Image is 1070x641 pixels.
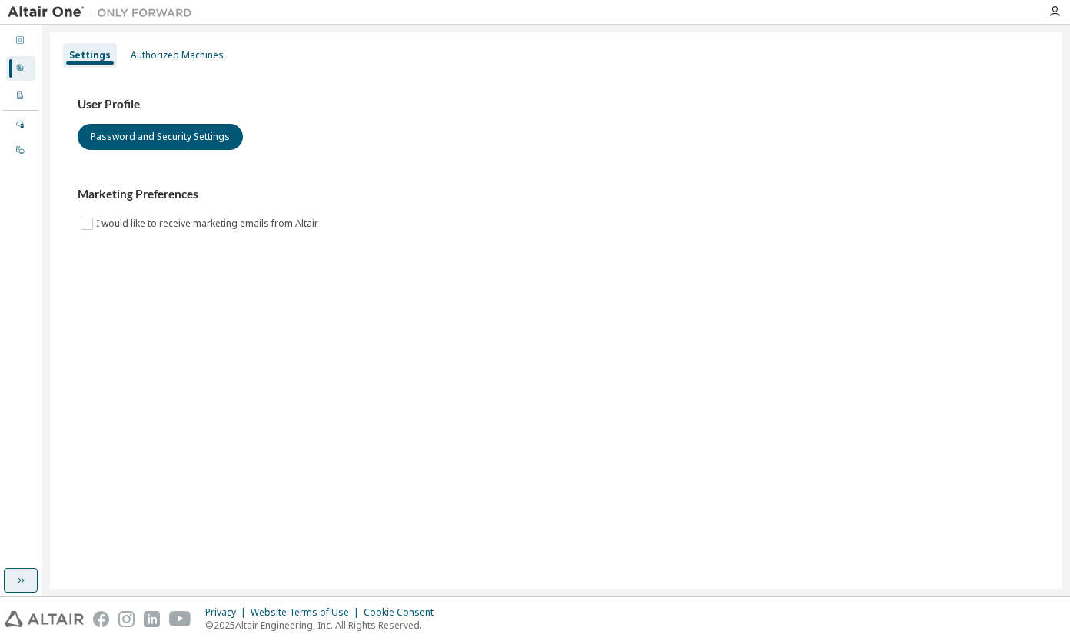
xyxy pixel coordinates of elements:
div: Company Profile [6,84,35,108]
img: instagram.svg [118,611,135,627]
img: linkedin.svg [144,611,160,627]
div: On Prem [6,138,35,163]
div: Authorized Machines [131,49,224,61]
div: User Profile [6,56,35,81]
img: facebook.svg [93,611,109,627]
img: youtube.svg [169,611,191,627]
div: Cookie Consent [364,606,443,619]
h3: Marketing Preferences [78,187,1035,202]
label: I would like to receive marketing emails from Altair [96,214,321,233]
img: altair_logo.svg [5,611,84,627]
div: Website Terms of Use [251,606,364,619]
img: Altair One [8,5,200,20]
div: Managed [6,112,35,137]
button: Password and Security Settings [78,124,243,150]
div: Privacy [205,606,251,619]
div: Dashboard [6,28,35,53]
div: Settings [69,49,111,61]
h3: User Profile [78,97,1035,112]
p: © 2025 Altair Engineering, Inc. All Rights Reserved. [205,619,443,632]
